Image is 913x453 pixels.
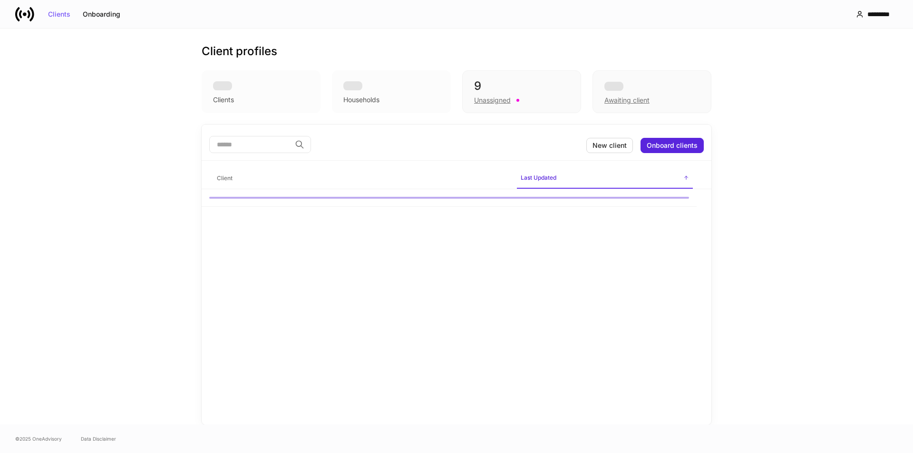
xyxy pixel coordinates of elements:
div: 9 [474,78,569,94]
div: Onboarding [83,11,120,18]
button: Onboarding [77,7,126,22]
span: Last Updated [517,168,693,189]
div: Clients [48,11,70,18]
h6: Client [217,173,233,183]
div: Awaiting client [604,96,650,105]
div: Onboard clients [647,142,698,149]
h3: Client profiles [202,44,277,59]
button: Clients [42,7,77,22]
div: Clients [213,95,234,105]
h6: Last Updated [521,173,556,182]
button: Onboard clients [641,138,704,153]
span: © 2025 OneAdvisory [15,435,62,443]
div: Households [343,95,379,105]
span: Client [213,169,509,188]
a: Data Disclaimer [81,435,116,443]
button: New client [586,138,633,153]
div: Awaiting client [592,70,711,113]
div: Unassigned [474,96,511,105]
div: 9Unassigned [462,70,581,113]
div: New client [592,142,627,149]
